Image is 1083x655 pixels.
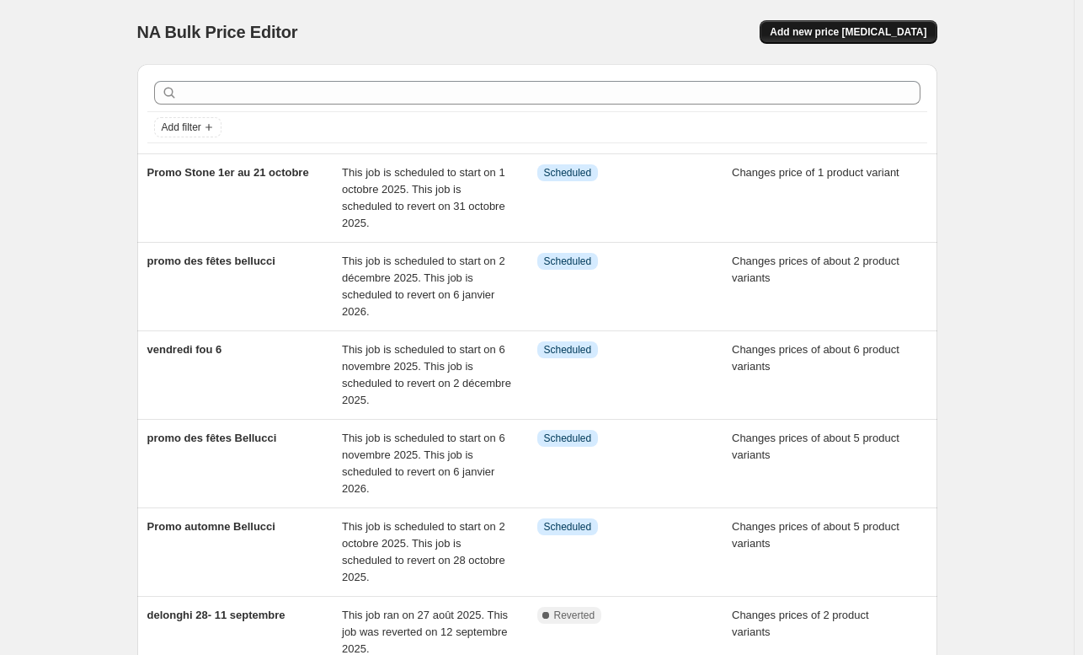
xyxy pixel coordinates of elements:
span: Changes prices of about 2 product variants [732,255,899,284]
span: This job is scheduled to start on 2 octobre 2025. This job is scheduled to revert on 28 octobre 2... [342,520,505,583]
span: Reverted [554,609,595,622]
span: delonghi 28- 11 septembre [147,609,285,621]
span: Scheduled [544,520,592,534]
button: Add filter [154,117,221,137]
span: NA Bulk Price Editor [137,23,298,41]
span: Changes prices of about 5 product variants [732,520,899,550]
span: Scheduled [544,255,592,268]
span: Changes prices of about 6 product variants [732,343,899,373]
span: vendredi fou 6 [147,343,222,356]
span: promo des fêtes Bellucci [147,432,277,444]
span: Changes price of 1 product variant [732,166,899,179]
span: promo des fêtes bellucci [147,255,275,267]
span: Add filter [162,121,201,134]
span: Scheduled [544,432,592,445]
span: This job is scheduled to start on 6 novembre 2025. This job is scheduled to revert on 6 janvier 2... [342,432,505,495]
span: This job is scheduled to start on 1 octobre 2025. This job is scheduled to revert on 31 octobre 2... [342,166,505,229]
span: Scheduled [544,166,592,180]
span: Changes prices of 2 product variants [732,609,869,638]
span: This job is scheduled to start on 2 décembre 2025. This job is scheduled to revert on 6 janvier 2... [342,255,505,318]
span: This job ran on 27 août 2025. This job was reverted on 12 septembre 2025. [342,609,508,655]
span: Scheduled [544,343,592,357]
button: Add new price [MEDICAL_DATA] [760,20,936,44]
span: Promo Stone 1er au 21 octobre [147,166,309,179]
span: This job is scheduled to start on 6 novembre 2025. This job is scheduled to revert on 2 décembre ... [342,343,511,406]
span: Promo automne Bellucci [147,520,275,533]
span: Changes prices of about 5 product variants [732,432,899,461]
span: Add new price [MEDICAL_DATA] [770,25,926,39]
